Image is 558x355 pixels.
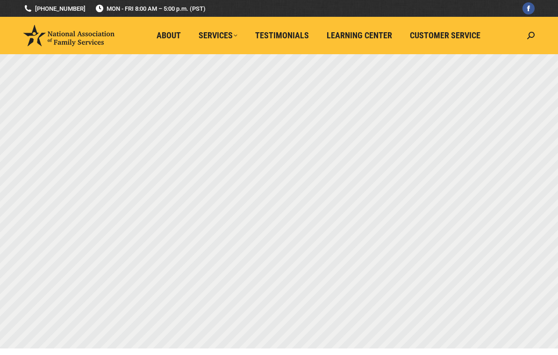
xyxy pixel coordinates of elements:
[320,27,399,44] a: Learning Center
[255,30,309,41] span: Testimonials
[327,30,392,41] span: Learning Center
[410,30,480,41] span: Customer Service
[199,30,237,41] span: Services
[150,27,187,44] a: About
[95,4,206,13] span: MON - FRI 8:00 AM – 5:00 p.m. (PST)
[522,2,535,14] a: Facebook page opens in new window
[403,27,487,44] a: Customer Service
[249,27,315,44] a: Testimonials
[23,4,86,13] a: [PHONE_NUMBER]
[23,25,114,46] img: National Association of Family Services
[157,30,181,41] span: About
